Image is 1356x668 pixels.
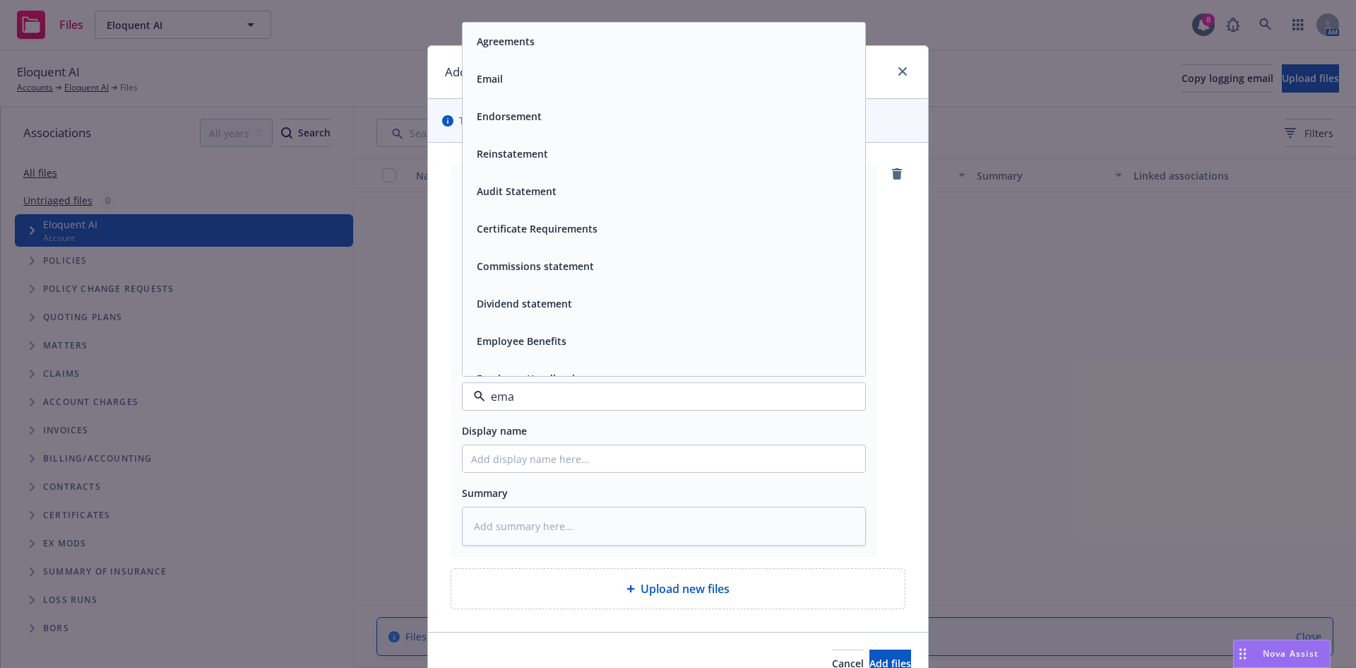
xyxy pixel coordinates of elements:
[641,580,730,597] span: Upload new files
[888,165,905,182] a: remove
[477,334,566,348] button: Employee Benefits
[894,63,911,80] a: close
[459,113,714,128] span: The uploaded files will be associated with
[462,486,508,500] span: Summary
[477,259,594,274] button: Commissions statement
[1234,640,1251,667] div: Drag to move
[1263,648,1319,660] span: Nova Assist
[451,568,905,609] div: Upload new files
[445,63,492,81] h1: Add files
[477,184,557,199] button: Audit Statement
[485,388,837,405] input: Filter by keyword
[477,371,578,386] button: Employee Handbook
[477,221,597,236] button: Certificate Requirements
[477,146,548,161] button: Reinstatement
[477,109,542,124] button: Endorsement
[1233,640,1331,668] button: Nova Assist
[477,296,572,311] button: Dividend statement
[477,34,535,49] button: Agreements
[462,424,527,438] span: Display name
[463,445,865,472] input: Add display name here...
[477,71,503,86] button: Email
